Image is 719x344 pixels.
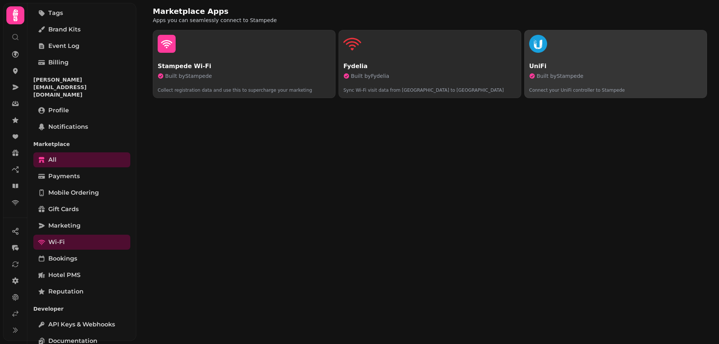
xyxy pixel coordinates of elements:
p: UniFi [529,62,702,71]
p: Connect your UniFi controller to Stampede [529,81,702,93]
p: Collect registration data and use this to supercharge your marketing [158,81,331,93]
a: Bookings [33,251,130,266]
span: API keys & webhooks [48,320,115,329]
p: Marketplace [33,137,130,151]
a: Gift cards [33,202,130,217]
span: Notifications [48,122,88,131]
a: Profile [33,103,130,118]
span: Billing [48,58,69,67]
button: Stampede Wi-FiBuilt byStampedeCollect registration data and use this to supercharge your marketing [153,30,336,98]
span: Reputation [48,287,84,296]
span: Marketing [48,221,81,230]
p: [PERSON_NAME][EMAIL_ADDRESS][DOMAIN_NAME] [33,73,130,101]
span: Built by Fydelia [351,72,389,80]
a: Reputation [33,284,130,299]
button: UniFi faviconUniFiBuilt byStampedeConnect your UniFi controller to Stampede [524,30,707,98]
span: Event log [48,42,79,51]
span: Brand Kits [48,25,81,34]
p: Apps you can seamlessly connect to Stampede [153,16,345,24]
a: Brand Kits [33,22,130,37]
h2: Marketplace Apps [153,6,297,16]
span: Gift cards [48,205,79,214]
span: Profile [48,106,69,115]
img: Fydelia favicon [343,35,361,53]
a: Payments [33,169,130,184]
p: Sync Wi-Fi visit data from [GEOGRAPHIC_DATA] to [GEOGRAPHIC_DATA] [343,81,516,93]
a: API keys & webhooks [33,317,130,332]
span: Built by Stampede [537,72,583,80]
a: Wi-Fi [33,235,130,250]
span: Wi-Fi [48,238,65,247]
span: Bookings [48,254,77,263]
img: UniFi favicon [529,35,547,53]
p: Developer [33,302,130,316]
span: Mobile ordering [48,188,99,197]
p: Stampede Wi-Fi [158,62,331,71]
button: Fydelia faviconFydeliaBuilt byFydeliaSync Wi-Fi visit data from [GEOGRAPHIC_DATA] to [GEOGRAPHIC_... [339,30,521,98]
a: All [33,152,130,167]
a: Marketing [33,218,130,233]
p: Fydelia [343,62,516,71]
a: Notifications [33,119,130,134]
span: Payments [48,172,80,181]
span: Built by Stampede [165,72,212,80]
a: Event log [33,39,130,54]
a: Hotel PMS [33,268,130,283]
span: Tags [48,9,63,18]
a: Billing [33,55,130,70]
a: Tags [33,6,130,21]
span: Hotel PMS [48,271,81,280]
span: All [48,155,57,164]
a: Mobile ordering [33,185,130,200]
